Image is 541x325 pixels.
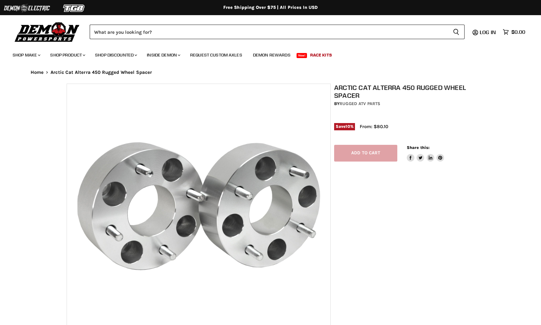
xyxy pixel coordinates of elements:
[334,84,478,99] h1: Arctic Cat Alterra 450 Rugged Wheel Spacer
[360,124,388,129] span: From: $80.10
[500,27,528,37] a: $0.00
[18,5,523,10] div: Free Shipping Over $75 | All Prices In USD
[51,70,152,75] span: Arctic Cat Alterra 450 Rugged Wheel Spacer
[511,29,525,35] span: $0.00
[8,46,524,62] ul: Main menu
[90,25,465,39] form: Product
[90,25,448,39] input: Search
[18,70,523,75] nav: Breadcrumbs
[3,2,51,14] img: Demon Electric Logo 2
[477,29,500,35] a: Log in
[480,29,496,35] span: Log in
[340,101,380,106] a: Rugged ATV Parts
[51,2,98,14] img: TGB Logo 2
[297,53,307,58] span: New!
[142,49,184,62] a: Inside Demon
[305,49,337,62] a: Race Kits
[31,70,44,75] a: Home
[407,145,430,150] span: Share this:
[334,100,478,107] div: by
[185,49,247,62] a: Request Custom Axles
[13,21,82,43] img: Demon Powersports
[334,123,355,130] span: Save %
[346,124,350,129] span: 10
[45,49,89,62] a: Shop Product
[90,49,141,62] a: Shop Discounted
[448,25,465,39] button: Search
[248,49,295,62] a: Demon Rewards
[8,49,44,62] a: Shop Make
[407,145,444,162] aside: Share this:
